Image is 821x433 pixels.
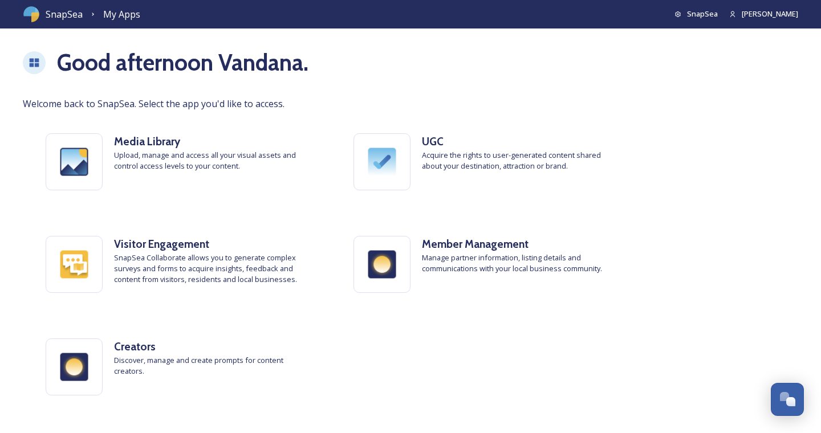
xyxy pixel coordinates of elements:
img: ugc.png [354,134,410,190]
strong: Creators [114,340,156,353]
a: Member ManagementManage partner information, listing details and communications with your local b... [331,213,639,316]
h1: Good afternoon Vandana . [57,46,308,80]
strong: Member Management [422,237,529,251]
span: Upload, manage and access all your visual assets and control access levels to your content. [114,150,308,171]
span: SnapSea [46,7,83,21]
img: collaborate.png [46,236,102,292]
img: snapsea-logo.png [23,6,40,23]
span: [PERSON_NAME] [742,9,798,19]
img: media-library.png [46,134,102,190]
img: partners.png [354,236,410,292]
strong: Visitor Engagement [114,237,209,251]
span: SnapSea [687,9,718,19]
span: Discover, manage and create prompts for content creators. [114,355,308,377]
img: partners.png [46,339,102,395]
span: Welcome back to SnapSea. Select the app you'd like to access. [23,97,798,111]
a: My Apps [103,7,140,22]
button: Open Chat [771,383,804,416]
a: SnapSea [674,9,718,19]
span: SnapSea Collaborate allows you to generate complex surveys and forms to acquire insights, feedbac... [114,252,308,285]
strong: Media Library [114,134,180,148]
strong: UGC [422,134,444,148]
span: My Apps [103,8,140,21]
a: Media LibraryUpload, manage and access all your visual assets and control access levels to your c... [23,111,331,213]
a: Visitor EngagementSnapSea Collaborate allows you to generate complex surveys and forms to acquire... [23,213,331,316]
span: Acquire the rights to user-generated content shared about your destination, attraction or brand. [422,150,616,171]
a: [PERSON_NAME] [718,9,798,19]
a: CreatorsDiscover, manage and create prompts for content creators. [23,316,331,418]
span: Manage partner information, listing details and communications with your local business community. [422,252,616,274]
a: UGCAcquire the rights to user-generated content shared about your destination, attraction or brand. [331,111,639,213]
